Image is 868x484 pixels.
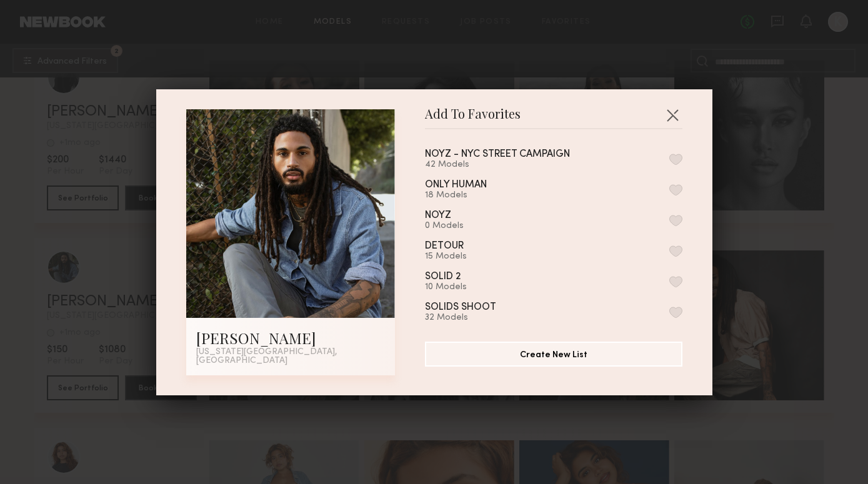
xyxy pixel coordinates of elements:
div: NOYZ - NYC STREET CAMPAIGN [425,149,570,160]
div: 15 Models [425,252,494,262]
div: [US_STATE][GEOGRAPHIC_DATA], [GEOGRAPHIC_DATA] [196,348,385,365]
div: DETOUR [425,241,464,252]
div: 18 Models [425,190,517,200]
div: 0 Models [425,221,481,231]
div: SOLID 2 [425,272,461,282]
div: SOLIDS SHOOT [425,302,496,313]
div: 42 Models [425,160,600,170]
span: Add To Favorites [425,109,521,128]
div: [PERSON_NAME] [196,328,385,348]
div: 32 Models [425,313,526,323]
button: Close [662,105,682,125]
div: NOYZ [425,210,451,221]
div: 10 Models [425,282,491,292]
button: Create New List [425,342,682,367]
div: ONLY HUMAN [425,180,487,190]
